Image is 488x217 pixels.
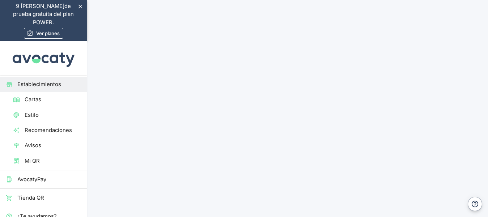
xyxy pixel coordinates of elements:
span: 9 [PERSON_NAME] [16,3,64,9]
a: Ver planes [24,28,63,39]
span: Mi QR [25,157,81,165]
button: Esconder aviso [74,0,87,13]
button: Ayuda y contacto [468,197,482,211]
span: Tienda QR [17,194,81,202]
span: Cartas [25,95,81,103]
img: Avocaty [11,41,76,75]
span: Establecimientos [17,80,81,88]
p: de prueba gratuita del plan POWER. [12,2,75,26]
span: Recomendaciones [25,126,81,134]
span: AvocatyPay [17,175,81,183]
span: Avisos [25,141,81,149]
span: Estilo [25,111,81,119]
